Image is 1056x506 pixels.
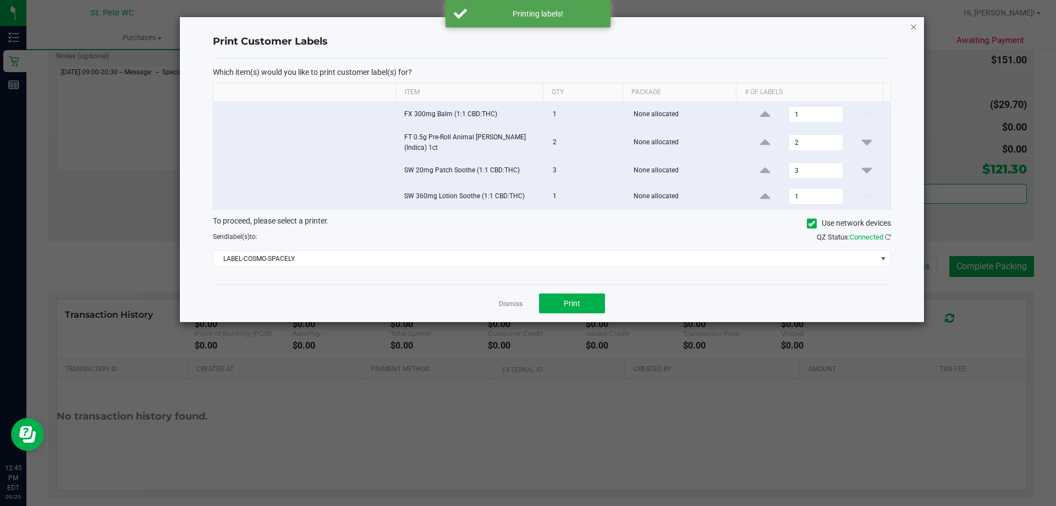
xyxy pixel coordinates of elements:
[627,102,742,128] td: None allocated
[473,8,602,19] div: Printing labels!
[623,83,736,102] th: Package
[564,299,580,308] span: Print
[228,233,250,241] span: label(s)
[213,251,877,266] span: LABEL-COSMO-SPACELY
[543,83,623,102] th: Qty
[627,158,742,184] td: None allocated
[11,418,44,451] iframe: Resource center
[817,233,891,241] span: QZ Status:
[213,233,257,241] span: Send to:
[546,184,627,209] td: 1
[398,102,546,128] td: FX 300mg Balm (1:1 CBD:THC)
[213,35,891,49] h4: Print Customer Labels
[398,184,546,209] td: SW 360mg Lotion Soothe (1:1 CBD:THC)
[807,217,891,229] label: Use network devices
[213,67,891,77] p: Which item(s) would you like to print customer label(s) for?
[627,128,742,158] td: None allocated
[398,128,546,158] td: FT 0.5g Pre-Roll Animal [PERSON_NAME] (Indica) 1ct
[539,293,605,313] button: Print
[499,300,522,309] a: Dismiss
[546,128,627,158] td: 2
[736,83,883,102] th: # of labels
[396,83,543,102] th: Item
[546,158,627,184] td: 3
[546,102,627,128] td: 1
[627,184,742,209] td: None allocated
[850,233,883,241] span: Connected
[205,215,899,232] div: To proceed, please select a printer.
[398,158,546,184] td: SW 20mg Patch Soothe (1:1 CBD:THC)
